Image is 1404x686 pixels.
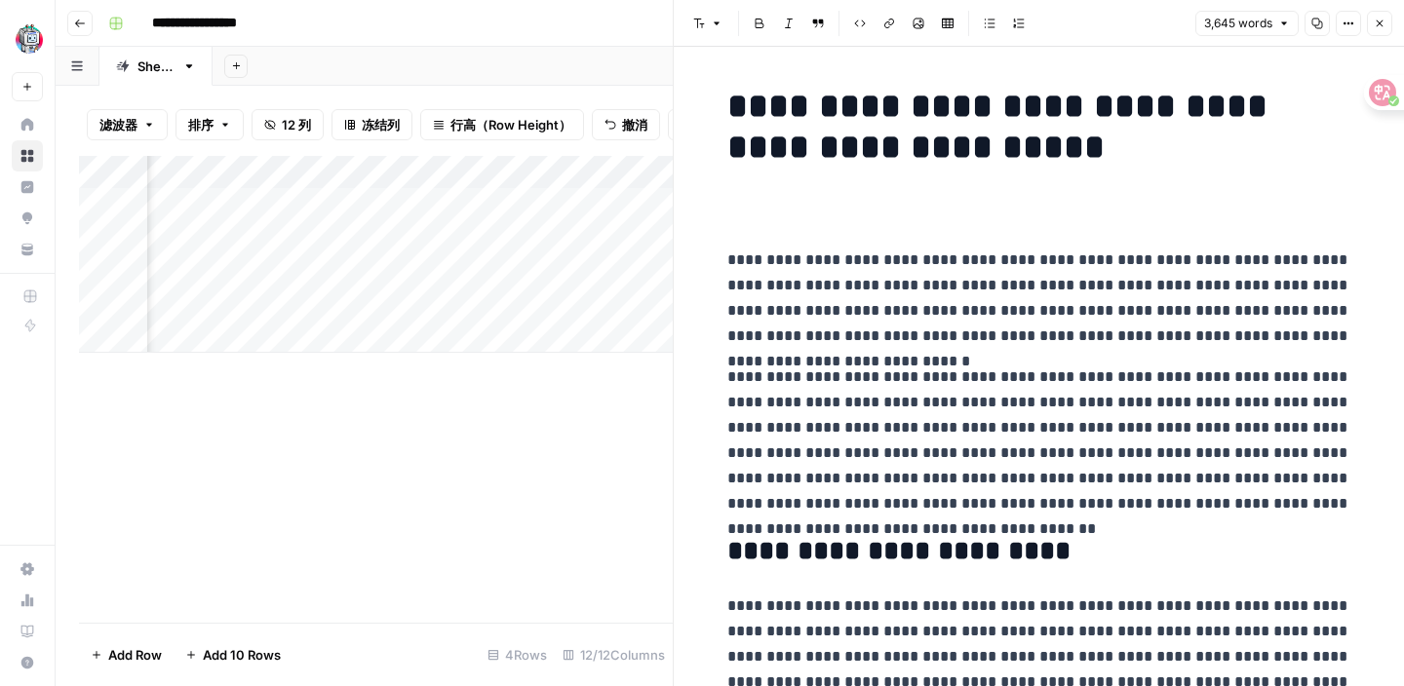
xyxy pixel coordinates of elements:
div: 12/12 Columns [555,639,673,670]
button: 冻结列 [331,109,412,140]
button: Add 10 Rows [174,639,292,670]
a: 第 1 页 [99,47,213,86]
button: 12 列 [252,109,324,140]
button: Workspace: DomoAI [12,16,43,64]
div: 4 Rows [480,639,555,670]
font: 行高（Row Height） [450,117,571,133]
button: 3,645 words [1195,11,1299,36]
button: Add Row [79,639,174,670]
button: 行高（Row Height） [420,109,584,140]
font: 撤消 [622,117,647,133]
span: 3,645 words [1204,15,1272,32]
img: DomoAI Logo [12,22,47,57]
font: 12 列 [282,117,311,133]
button: 排序 [175,109,244,140]
font: 冻结列 [362,117,400,133]
button: 滤波器 [87,109,168,140]
span: Add 10 Rows [203,645,281,665]
font: 排序 [188,117,214,133]
button: 撤消 [592,109,660,140]
font: 滤波器 [99,117,137,133]
span: Add Row [108,645,162,665]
